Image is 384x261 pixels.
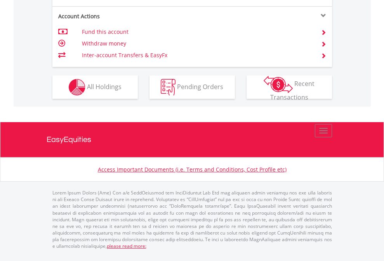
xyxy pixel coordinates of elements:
[69,79,85,96] img: holdings-wht.png
[87,82,122,91] span: All Holdings
[52,12,192,20] div: Account Actions
[82,38,311,49] td: Withdraw money
[98,166,287,173] a: Access Important Documents (i.e. Terms and Conditions, Cost Profile etc)
[264,76,293,93] img: transactions-zar-wht.png
[161,79,175,96] img: pending_instructions-wht.png
[107,243,146,249] a: please read more:
[47,122,338,157] a: EasyEquities
[52,75,138,99] button: All Holdings
[82,49,311,61] td: Inter-account Transfers & EasyFx
[149,75,235,99] button: Pending Orders
[82,26,311,38] td: Fund this account
[247,75,332,99] button: Recent Transactions
[177,82,223,91] span: Pending Orders
[52,189,332,249] p: Lorem Ipsum Dolors (Ame) Con a/e SeddOeiusmod tem InciDiduntut Lab Etd mag aliquaen admin veniamq...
